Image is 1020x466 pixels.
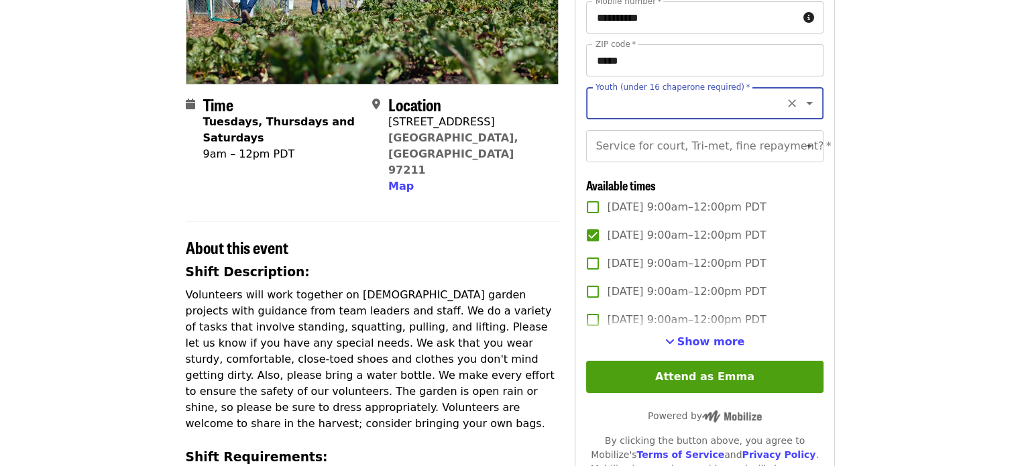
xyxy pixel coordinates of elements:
[586,361,823,393] button: Attend as Emma
[203,93,233,116] span: Time
[665,334,745,350] button: See more timeslots
[388,180,414,192] span: Map
[586,44,823,76] input: ZIP code
[388,93,441,116] span: Location
[186,450,328,464] strong: Shift Requirements:
[607,227,766,243] span: [DATE] 9:00am–12:00pm PDT
[607,199,766,215] span: [DATE] 9:00am–12:00pm PDT
[607,255,766,272] span: [DATE] 9:00am–12:00pm PDT
[596,40,636,48] label: ZIP code
[203,146,361,162] div: 9am – 12pm PDT
[388,178,414,194] button: Map
[800,137,819,156] button: Open
[388,131,518,176] a: [GEOGRAPHIC_DATA], [GEOGRAPHIC_DATA] 97211
[636,449,724,460] a: Terms of Service
[186,98,195,111] i: calendar icon
[677,335,745,348] span: Show more
[186,265,310,279] strong: Shift Description:
[203,115,355,144] strong: Tuesdays, Thursdays and Saturdays
[702,410,762,422] img: Powered by Mobilize
[803,11,814,24] i: circle-info icon
[783,94,801,113] button: Clear
[800,94,819,113] button: Open
[186,235,288,259] span: About this event
[372,98,380,111] i: map-marker-alt icon
[586,176,656,194] span: Available times
[586,1,797,34] input: Mobile number
[607,312,766,328] span: [DATE] 9:00am–12:00pm PDT
[742,449,815,460] a: Privacy Policy
[186,287,559,432] p: Volunteers will work together on [DEMOGRAPHIC_DATA] garden projects with guidance from team leade...
[388,114,548,130] div: [STREET_ADDRESS]
[596,83,750,91] label: Youth (under 16 chaperone required)
[648,410,762,421] span: Powered by
[607,284,766,300] span: [DATE] 9:00am–12:00pm PDT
